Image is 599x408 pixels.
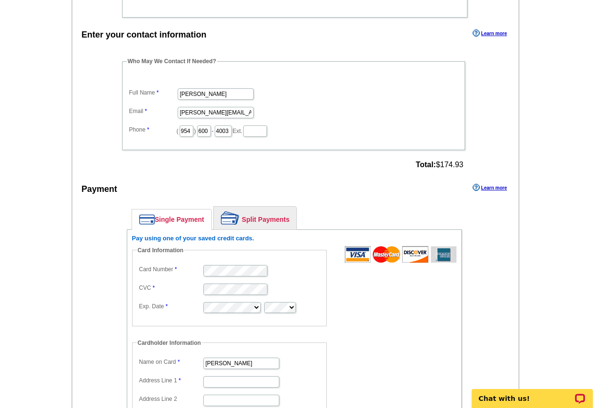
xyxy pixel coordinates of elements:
[139,284,202,292] label: CVC
[132,235,456,242] h6: Pay using one of your saved credit cards.
[127,57,217,66] legend: Who May We Contact If Needed?
[129,125,177,134] label: Phone
[139,376,202,385] label: Address Line 1
[416,161,436,169] strong: Total:
[416,161,463,169] span: $174.93
[129,107,177,115] label: Email
[139,395,202,403] label: Address Line 2
[214,207,296,229] a: Split Payments
[221,211,239,225] img: split-payment.png
[129,88,177,97] label: Full Name
[132,209,211,229] a: Single Payment
[139,265,202,274] label: Card Number
[82,183,117,196] div: Payment
[473,29,507,37] a: Learn more
[139,358,202,366] label: Name on Card
[139,214,155,225] img: single-payment.png
[473,184,507,191] a: Learn more
[82,28,207,41] div: Enter your contact information
[137,339,202,347] legend: Cardholder Information
[137,246,185,255] legend: Card Information
[139,302,202,311] label: Exp. Date
[345,246,456,263] img: acceptedCards.gif
[466,378,599,408] iframe: LiveChat chat widget
[127,123,460,138] dd: ( ) - Ext.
